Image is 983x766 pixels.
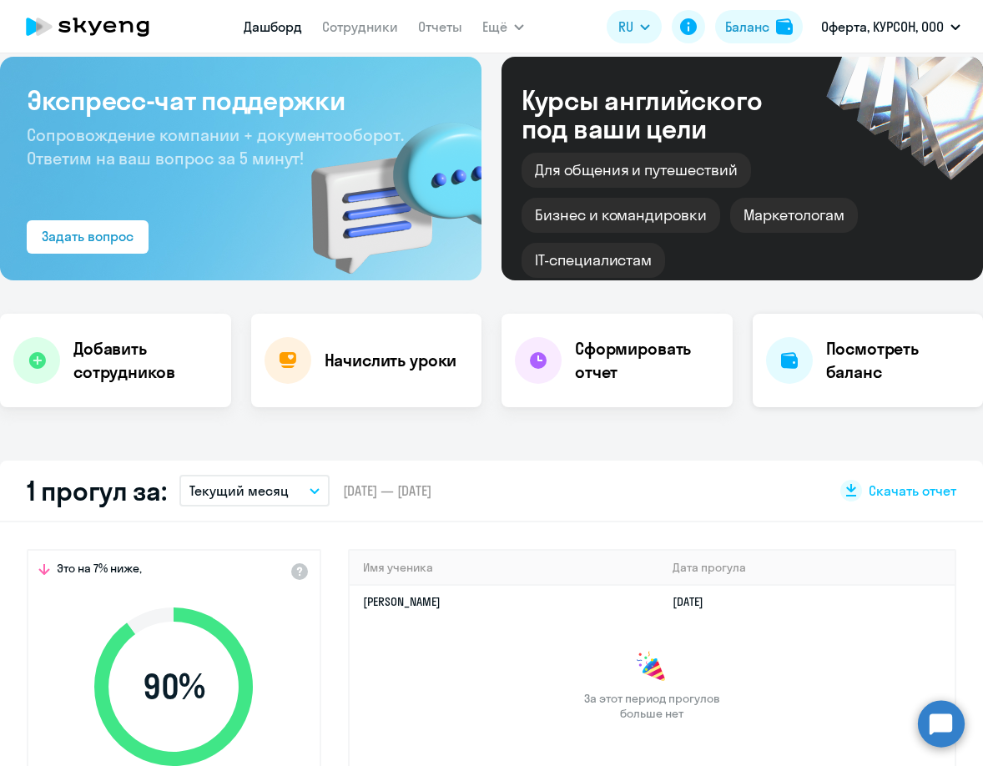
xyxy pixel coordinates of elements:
h3: Экспресс-чат поддержки [27,83,455,117]
span: За этот период прогулов больше нет [582,691,722,721]
h4: Добавить сотрудников [73,337,218,384]
a: [DATE] [673,594,717,609]
span: RU [618,17,633,37]
img: bg-img [287,93,481,280]
div: Бизнес и командировки [522,198,720,233]
div: Баланс [725,17,769,37]
button: Оферта, КУРСОН, ООО [813,7,969,47]
th: Имя ученика [350,551,659,585]
button: Задать вопрос [27,220,149,254]
span: Ещё [482,17,507,37]
span: Это на 7% ниже, [57,561,142,581]
span: 90 % [78,667,270,707]
img: congrats [635,651,668,684]
h4: Посмотреть баланс [826,337,970,384]
div: Для общения и путешествий [522,153,751,188]
h2: 1 прогул за: [27,474,166,507]
span: [DATE] — [DATE] [343,481,431,500]
button: Текущий месяц [179,475,330,506]
button: Ещё [482,10,524,43]
th: Дата прогула [659,551,955,585]
div: IT-специалистам [522,243,665,278]
div: Курсы английского под ваши цели [522,86,807,143]
h4: Сформировать отчет [575,337,719,384]
p: Текущий месяц [189,481,289,501]
button: RU [607,10,662,43]
button: Балансbalance [715,10,803,43]
div: Маркетологам [730,198,858,233]
a: Отчеты [418,18,462,35]
div: Задать вопрос [42,226,134,246]
span: Сопровождение компании + документооборот. Ответим на ваш вопрос за 5 минут! [27,124,404,169]
a: Дашборд [244,18,302,35]
p: Оферта, КУРСОН, ООО [821,17,944,37]
a: Сотрудники [322,18,398,35]
a: [PERSON_NAME] [363,594,441,609]
h4: Начислить уроки [325,349,457,372]
img: balance [776,18,793,35]
span: Скачать отчет [869,481,956,500]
